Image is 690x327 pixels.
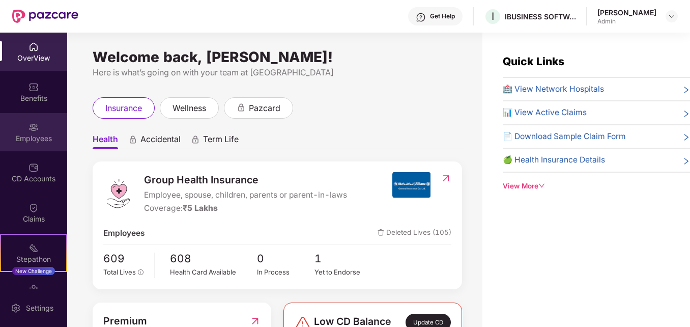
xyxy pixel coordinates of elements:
[378,227,451,239] span: Deleted Lives (105)
[503,83,604,95] span: 🏥 View Network Hospitals
[28,203,39,213] img: svg+xml;base64,PHN2ZyBpZD0iQ2xhaW0iIHhtbG5zPSJodHRwOi8vd3d3LnczLm9yZy8yMDAwL3N2ZyIgd2lkdGg9IjIwIi...
[103,227,145,239] span: Employees
[93,53,462,61] div: Welcome back, [PERSON_NAME]!
[441,173,451,183] img: RedirectIcon
[28,283,39,293] img: svg+xml;base64,PHN2ZyBpZD0iRW5kb3JzZW1lbnRzIiB4bWxucz0iaHR0cDovL3d3dy53My5vcmcvMjAwMC9zdmciIHdpZH...
[505,12,576,21] div: IBUSINESS SOFTWARE PRIVATE LIMITED
[183,203,218,213] span: ₹5 Lakhs
[28,42,39,52] img: svg+xml;base64,PHN2ZyBpZD0iSG9tZSIgeG1sbnM9Imh0dHA6Ly93d3cudzMub3JnLzIwMDAvc3ZnIiB3aWR0aD0iMjAiIG...
[597,8,656,17] div: [PERSON_NAME]
[144,202,347,214] div: Coverage:
[170,267,257,277] div: Health Card Available
[503,55,564,68] span: Quick Links
[144,189,347,201] span: Employee, spouse, children, parents or parent-in-laws
[12,10,78,23] img: New Pazcare Logo
[237,103,246,112] div: animation
[128,135,137,144] div: animation
[416,12,426,22] img: svg+xml;base64,PHN2ZyBpZD0iSGVscC0zMngzMiIgeG1sbnM9Imh0dHA6Ly93d3cudzMub3JnLzIwMDAvc3ZnIiB3aWR0aD...
[492,10,494,22] span: I
[103,250,147,267] span: 609
[430,12,455,20] div: Get Help
[249,102,280,115] span: pazcard
[597,17,656,25] div: Admin
[257,250,315,267] span: 0
[503,106,587,119] span: 📊 View Active Claims
[93,66,462,79] div: Here is what’s going on with your team at [GEOGRAPHIC_DATA]
[503,154,605,166] span: 🍏 Health Insurance Details
[503,130,626,143] span: 📄 Download Sample Claim Form
[28,122,39,132] img: svg+xml;base64,PHN2ZyBpZD0iRW1wbG95ZWVzIiB4bWxucz0iaHR0cDovL3d3dy53My5vcmcvMjAwMC9zdmciIHdpZHRoPS...
[144,172,347,188] span: Group Health Insurance
[314,267,372,277] div: Yet to Endorse
[1,254,66,264] div: Stepathon
[172,102,206,115] span: wellness
[12,267,55,275] div: New Challenge
[170,250,257,267] span: 608
[203,134,239,149] span: Term Life
[392,172,430,198] img: insurerIcon
[28,162,39,173] img: svg+xml;base64,PHN2ZyBpZD0iQ0RfQWNjb3VudHMiIGRhdGEtbmFtZT0iQ0QgQWNjb3VudHMiIHhtbG5zPSJodHRwOi8vd3...
[314,250,372,267] span: 1
[105,102,142,115] span: insurance
[140,134,181,149] span: Accidental
[28,82,39,92] img: svg+xml;base64,PHN2ZyBpZD0iQmVuZWZpdHMiIHhtbG5zPSJodHRwOi8vd3d3LnczLm9yZy8yMDAwL3N2ZyIgd2lkdGg9Ij...
[257,267,315,277] div: In Process
[538,182,545,189] span: down
[28,243,39,253] img: svg+xml;base64,PHN2ZyB4bWxucz0iaHR0cDovL3d3dy53My5vcmcvMjAwMC9zdmciIHdpZHRoPSIyMSIgaGVpZ2h0PSIyMC...
[138,269,144,276] span: info-circle
[23,303,56,313] div: Settings
[191,135,200,144] div: animation
[103,178,134,209] img: logo
[103,268,136,276] span: Total Lives
[503,181,690,192] div: View More
[11,303,21,313] img: svg+xml;base64,PHN2ZyBpZD0iU2V0dGluZy0yMHgyMCIgeG1sbnM9Imh0dHA6Ly93d3cudzMub3JnLzIwMDAvc3ZnIiB3aW...
[93,134,118,149] span: Health
[378,229,384,236] img: deleteIcon
[668,12,676,20] img: svg+xml;base64,PHN2ZyBpZD0iRHJvcGRvd24tMzJ4MzIiIHhtbG5zPSJodHRwOi8vd3d3LnczLm9yZy8yMDAwL3N2ZyIgd2...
